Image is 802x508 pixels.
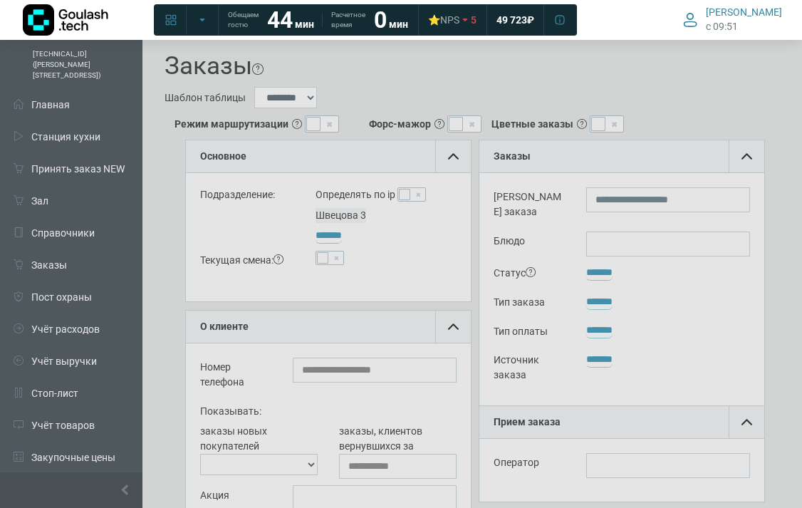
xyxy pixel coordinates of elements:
strong: 0 [374,6,387,33]
span: 49 723 [496,14,527,26]
span: c 09:51 [706,19,738,34]
div: ⭐ [428,14,459,26]
span: Расчетное время [331,10,365,30]
span: мин [295,19,314,30]
span: Обещаем гостю [228,10,259,30]
span: 5 [471,14,476,26]
span: мин [389,19,408,30]
img: Логотип компании Goulash.tech [23,4,108,36]
button: [PERSON_NAME] c 09:51 [675,3,791,36]
a: ⭐NPS 5 [420,7,485,33]
a: Обещаем гостю 44 мин Расчетное время 0 мин [219,7,417,33]
span: [PERSON_NAME] [706,6,782,19]
span: NPS [440,14,459,26]
a: 49 723 ₽ [488,7,543,33]
span: ₽ [527,14,534,26]
strong: 44 [267,6,293,33]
